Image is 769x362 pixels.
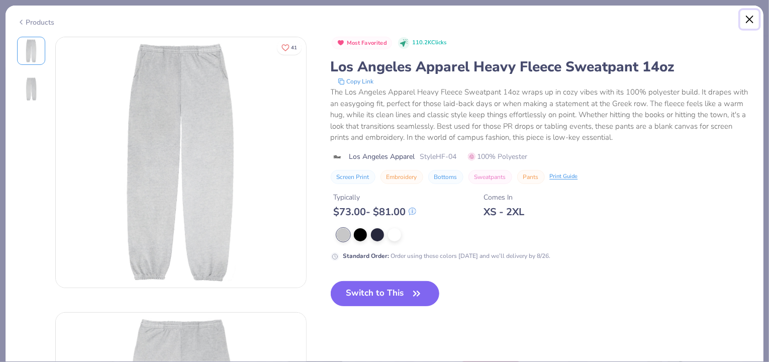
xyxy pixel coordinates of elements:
[740,10,759,29] button: Close
[19,39,43,63] img: Front
[484,192,525,203] div: Comes In
[468,170,512,184] button: Sweatpants
[517,170,545,184] button: Pants
[484,206,525,218] div: XS - 2XL
[19,77,43,101] img: Back
[331,86,752,143] div: The Los Angeles Apparel Heavy Fleece Sweatpant 14oz wraps up in cozy vibes with its 100% polyeste...
[277,40,302,55] button: Like
[380,170,423,184] button: Embroidery
[331,57,752,76] div: Los Angeles Apparel Heavy Fleece Sweatpant 14oz
[334,206,416,218] div: $ 73.00 - $ 81.00
[335,76,377,86] button: copy to clipboard
[331,153,344,161] img: brand logo
[420,151,457,162] span: Style HF-04
[56,37,306,288] img: Front
[343,252,390,260] strong: Standard Order :
[412,39,446,47] span: 110.2K Clicks
[332,37,393,50] button: Badge Button
[334,192,416,203] div: Typically
[337,39,345,47] img: Most Favorited sort
[291,45,297,50] span: 41
[343,251,551,260] div: Order using these colors [DATE] and we’ll delivery by 8/26.
[550,172,578,181] div: Print Guide
[331,281,440,306] button: Switch to This
[347,40,387,46] span: Most Favorited
[428,170,463,184] button: Bottoms
[349,151,415,162] span: Los Angeles Apparel
[17,17,55,28] div: Products
[331,170,375,184] button: Screen Print
[468,151,528,162] span: 100% Polyester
